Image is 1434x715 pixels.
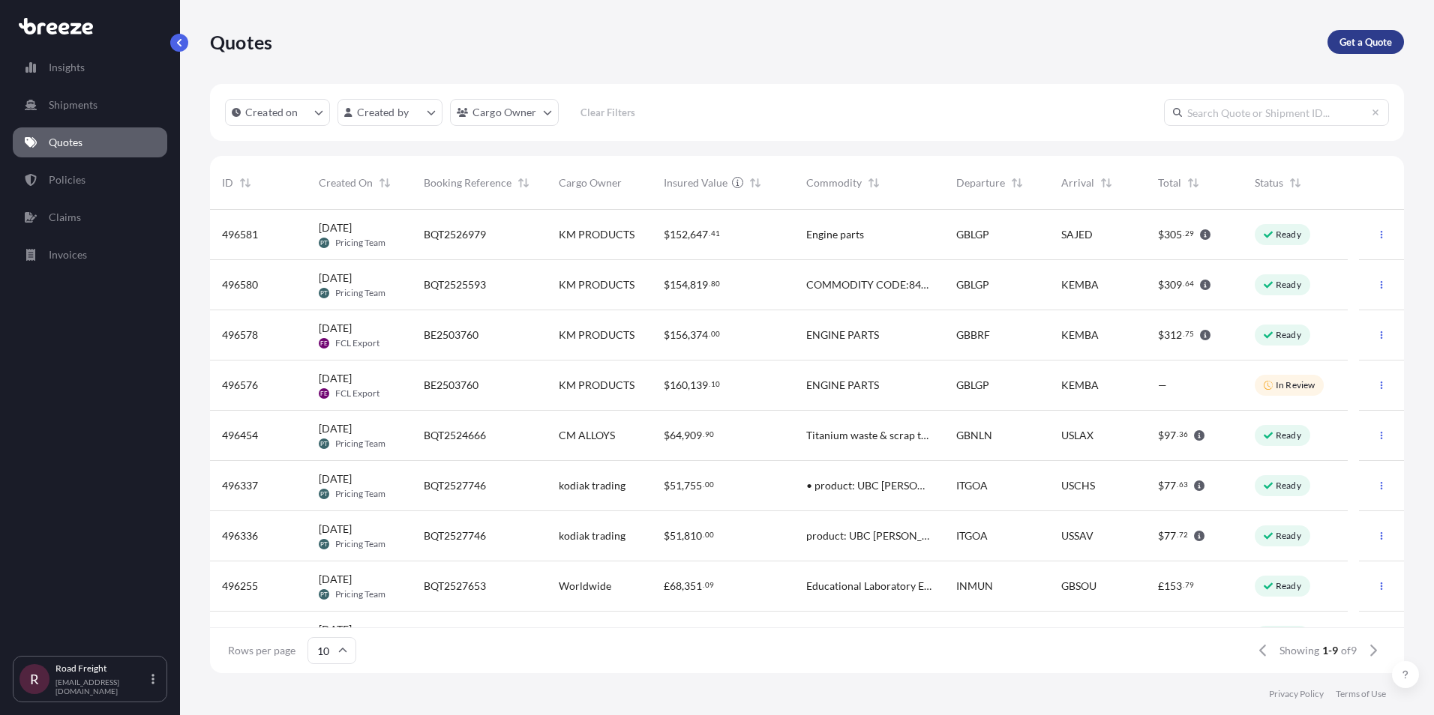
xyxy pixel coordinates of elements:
span: COMMODITY CODE:8409 9900 [806,277,932,292]
span: PT [320,235,328,250]
span: FCL Export [335,387,379,399]
span: . [1183,331,1184,337]
span: Booking Reference [424,175,511,190]
span: 139 [690,380,708,390]
span: BE2503760 [424,328,478,343]
span: 374 [690,330,708,340]
button: Sort [514,174,532,192]
span: £ [664,581,670,591]
span: [DATE] [319,421,352,436]
button: Sort [376,174,394,192]
a: Insights [13,52,167,82]
span: . [703,582,704,588]
span: USSAV [1061,528,1093,543]
span: of 9 [1341,643,1357,658]
p: Privacy Policy [1269,688,1324,700]
a: Invoices [13,240,167,270]
p: Get a Quote [1339,34,1392,49]
span: 51 [670,480,682,491]
span: $ [664,380,670,390]
span: KEMBA [1061,277,1099,292]
span: , [682,430,684,441]
span: — [1158,378,1167,393]
span: , [682,531,684,541]
p: Ready [1276,530,1301,542]
a: Shipments [13,90,167,120]
span: BQT2524666 [424,428,486,443]
span: kodiak trading [559,478,625,493]
span: 755 [684,480,702,491]
span: $ [1158,430,1164,441]
span: Pricing Team [335,588,385,600]
span: 68 [670,581,682,591]
span: $ [1158,330,1164,340]
span: , [688,330,690,340]
span: 154 [670,280,688,290]
p: Ready [1276,480,1301,492]
span: . [709,331,710,337]
span: PT [320,587,328,602]
span: 29 [1185,231,1194,236]
span: PT [320,436,328,451]
span: $ [1158,280,1164,290]
span: PT [320,286,328,301]
span: 152 [670,229,688,240]
p: Invoices [49,247,87,262]
span: 77 [1164,531,1176,541]
button: createdBy Filter options [337,99,442,126]
button: Sort [1097,174,1115,192]
span: 00 [705,532,714,537]
span: BQT2525593 [424,277,486,292]
p: In Review [1276,379,1315,391]
span: Pricing Team [335,538,385,550]
span: $ [664,480,670,491]
span: 97 [1164,430,1176,441]
button: createdOn Filter options [225,99,330,126]
p: Quotes [49,135,82,150]
span: $ [1158,229,1164,240]
span: 819 [690,280,708,290]
a: Claims [13,202,167,232]
span: KEMBA [1061,378,1099,393]
span: 64 [670,430,682,441]
span: £ [1158,581,1164,591]
p: Ready [1276,580,1301,592]
span: 00 [711,331,720,337]
span: $ [664,229,670,240]
span: 496337 [222,478,258,493]
span: $ [664,280,670,290]
span: Commodity [806,175,862,190]
button: Clear Filters [566,100,650,124]
span: Created On [319,175,373,190]
button: Sort [1184,174,1202,192]
span: KM PRODUCTS [559,378,634,393]
span: , [688,229,690,240]
span: USLAX [1061,428,1093,443]
span: , [682,480,684,491]
span: 00 [705,482,714,487]
span: FCL Export [335,337,379,349]
span: ENGINE PARTS [806,328,879,343]
span: GBBRF [956,328,990,343]
button: Sort [1008,174,1026,192]
span: 496581 [222,227,258,242]
a: Terms of Use [1336,688,1386,700]
span: 909 [684,430,702,441]
p: Insights [49,60,85,75]
span: KEMBA [1061,328,1099,343]
p: Ready [1276,329,1301,341]
a: Policies [13,165,167,195]
p: Ready [1276,279,1301,291]
span: USCHS [1061,478,1095,493]
p: Policies [49,172,85,187]
span: kodiak trading [559,528,625,543]
span: 153 [1164,581,1182,591]
span: 156 [670,330,688,340]
span: BE2503760 [424,378,478,393]
button: Sort [1286,174,1304,192]
span: Pricing Team [335,438,385,450]
span: PT [320,486,328,501]
span: . [1183,231,1184,236]
p: Quotes [210,30,272,54]
span: BQT2527653 [424,579,486,594]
